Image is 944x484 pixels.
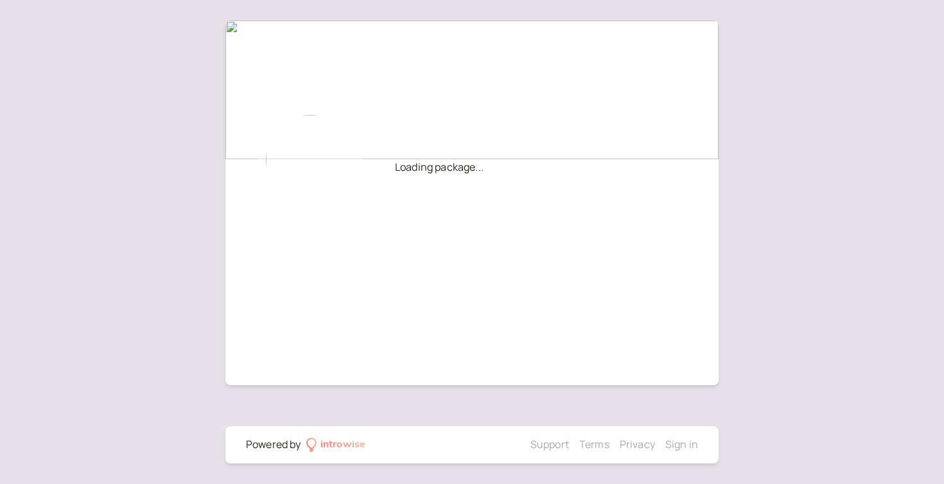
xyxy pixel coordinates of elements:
[246,436,301,453] div: Powered by
[320,436,365,453] div: introwise
[579,437,609,451] a: Terms
[395,159,698,211] div: Loading package...
[665,437,698,451] a: Sign in
[530,437,569,451] a: Support
[306,436,366,453] a: introwise
[620,437,655,451] a: Privacy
